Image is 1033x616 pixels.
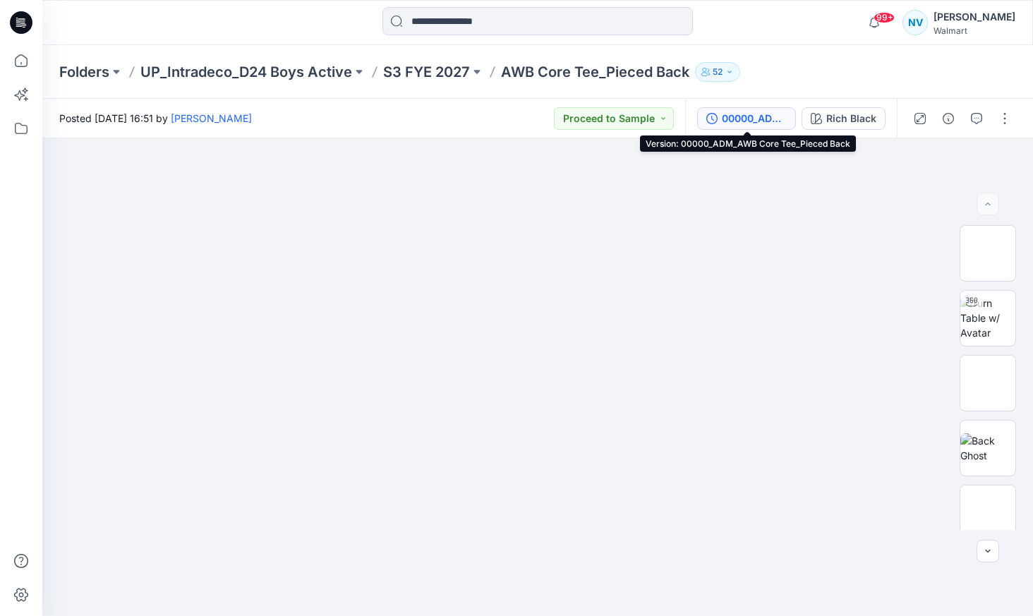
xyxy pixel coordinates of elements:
a: S3 FYE 2027 [383,62,470,82]
div: 00000_ADM_AWB Core Tee_Pieced Back [722,111,787,126]
img: Back Ghost [960,433,1015,463]
div: NV [902,10,928,35]
button: Details [937,107,960,130]
p: 52 [713,64,723,80]
a: UP_Intradeco_D24 Boys Active [140,62,352,82]
button: 00000_ADM_AWB Core Tee_Pieced Back [697,107,796,130]
span: Posted [DATE] 16:51 by [59,111,252,126]
a: [PERSON_NAME] [171,112,252,124]
span: 99+ [874,12,895,23]
img: Color Run 3/4 Ghost [960,231,1015,275]
div: Walmart [934,25,1015,36]
div: [PERSON_NAME] [934,8,1015,25]
img: Turn Table w/ Avatar [960,296,1015,340]
div: Rich Black [826,111,876,126]
img: Color Run 3/4 Ghost [960,490,1015,535]
button: 52 [695,62,740,82]
p: AWB Core Tee_Pieced Back [501,62,689,82]
a: Folders [59,62,109,82]
img: Front Ghost [960,368,1015,398]
button: Rich Black [802,107,886,130]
